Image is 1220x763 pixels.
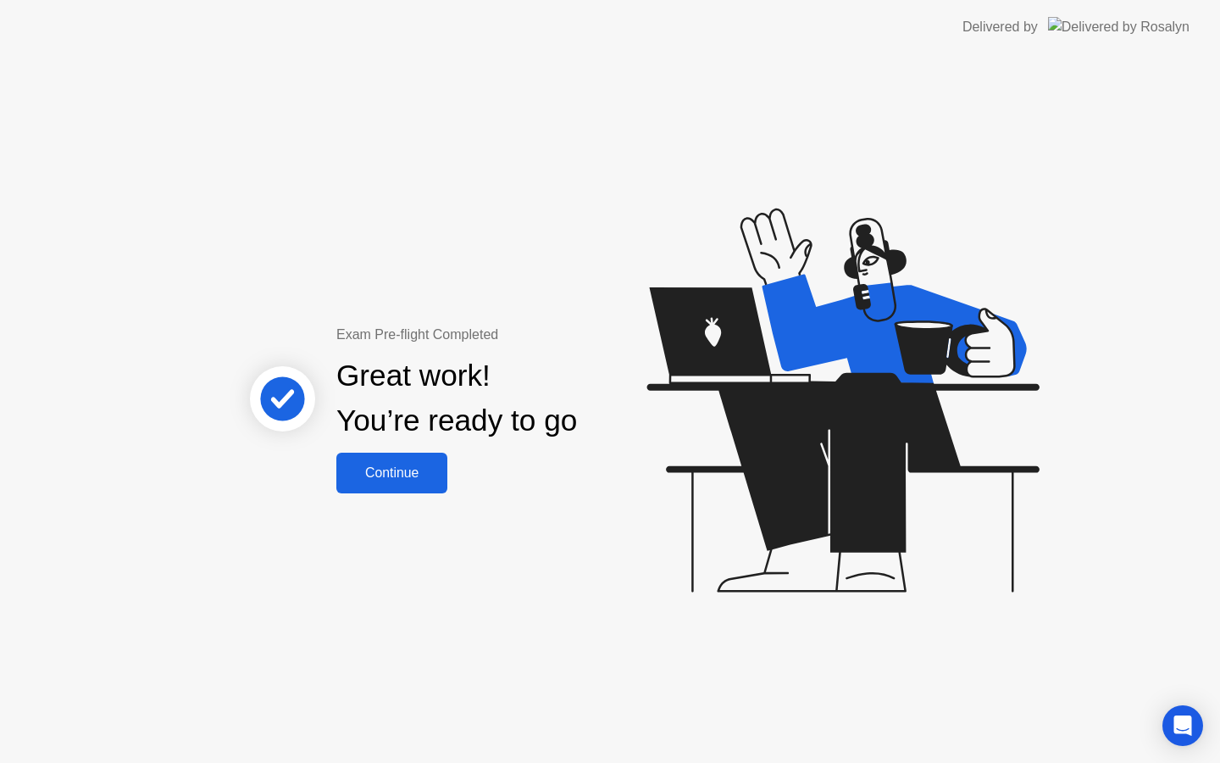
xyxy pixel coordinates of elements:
div: Open Intercom Messenger [1162,705,1203,746]
button: Continue [336,453,447,493]
div: Exam Pre-flight Completed [336,325,686,345]
div: Continue [341,465,442,481]
div: Delivered by [962,17,1038,37]
div: Great work! You’re ready to go [336,354,577,443]
img: Delivered by Rosalyn [1048,17,1189,36]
